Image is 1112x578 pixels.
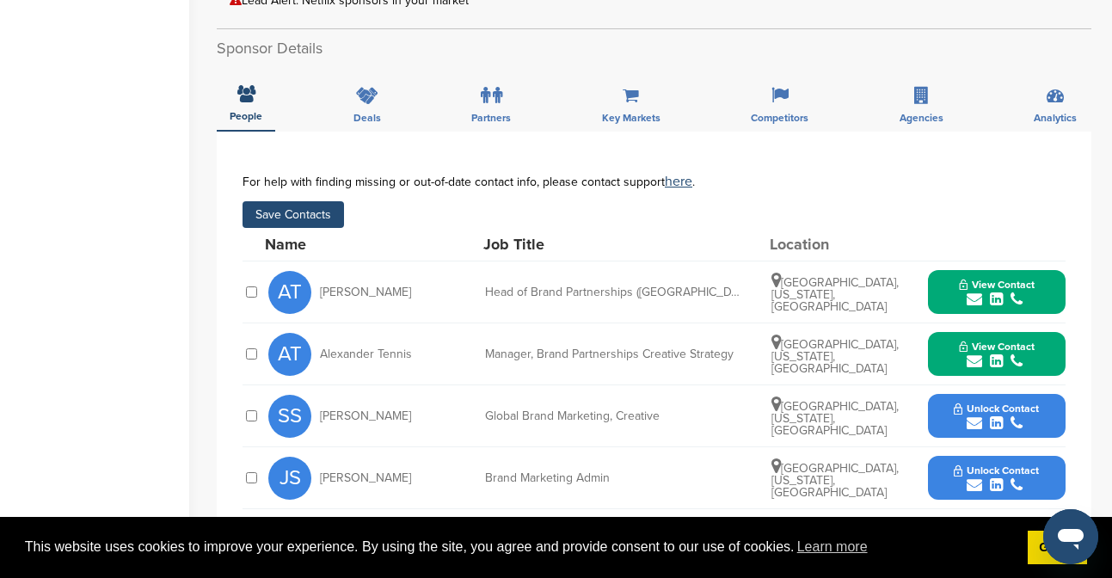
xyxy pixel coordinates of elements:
[933,452,1060,504] button: Unlock Contact
[959,341,1035,353] span: View Contact
[933,390,1060,442] button: Unlock Contact
[771,275,899,314] span: [GEOGRAPHIC_DATA], [US_STATE], [GEOGRAPHIC_DATA]
[959,279,1035,291] span: View Contact
[268,457,311,500] span: JS
[353,113,381,123] span: Deals
[770,237,899,252] div: Location
[771,461,899,500] span: [GEOGRAPHIC_DATA], [US_STATE], [GEOGRAPHIC_DATA]
[485,286,743,298] div: Head of Brand Partnerships ([GEOGRAPHIC_DATA])
[771,337,899,376] span: [GEOGRAPHIC_DATA], [US_STATE], [GEOGRAPHIC_DATA]
[485,348,743,360] div: Manager, Brand Partnerships Creative Strategy
[602,113,660,123] span: Key Markets
[268,333,311,376] span: AT
[938,329,1055,380] button: View Contact
[1034,113,1077,123] span: Analytics
[483,237,741,252] div: Job Title
[1028,531,1087,565] a: dismiss cookie message
[230,111,262,121] span: People
[954,403,1039,415] span: Unlock Contact
[268,395,311,438] span: SS
[265,237,454,252] div: Name
[243,175,1066,188] div: For help with finding missing or out-of-date contact info, please contact support .
[320,410,411,422] span: [PERSON_NAME]
[485,410,743,422] div: Global Brand Marketing, Creative
[1043,509,1098,564] iframe: Button to launch messaging window
[243,201,344,228] button: Save Contacts
[933,514,1060,566] button: Unlock Contact
[25,534,1014,560] span: This website uses cookies to improve your experience. By using the site, you agree and provide co...
[795,534,870,560] a: learn more about cookies
[471,113,511,123] span: Partners
[268,271,311,314] span: AT
[320,472,411,484] span: [PERSON_NAME]
[954,464,1039,477] span: Unlock Contact
[217,37,1091,60] h2: Sponsor Details
[320,348,412,360] span: Alexander Tennis
[771,399,899,438] span: [GEOGRAPHIC_DATA], [US_STATE], [GEOGRAPHIC_DATA]
[938,267,1055,318] button: View Contact
[320,286,411,298] span: [PERSON_NAME]
[485,472,743,484] div: Brand Marketing Admin
[751,113,808,123] span: Competitors
[665,173,692,190] a: here
[900,113,943,123] span: Agencies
